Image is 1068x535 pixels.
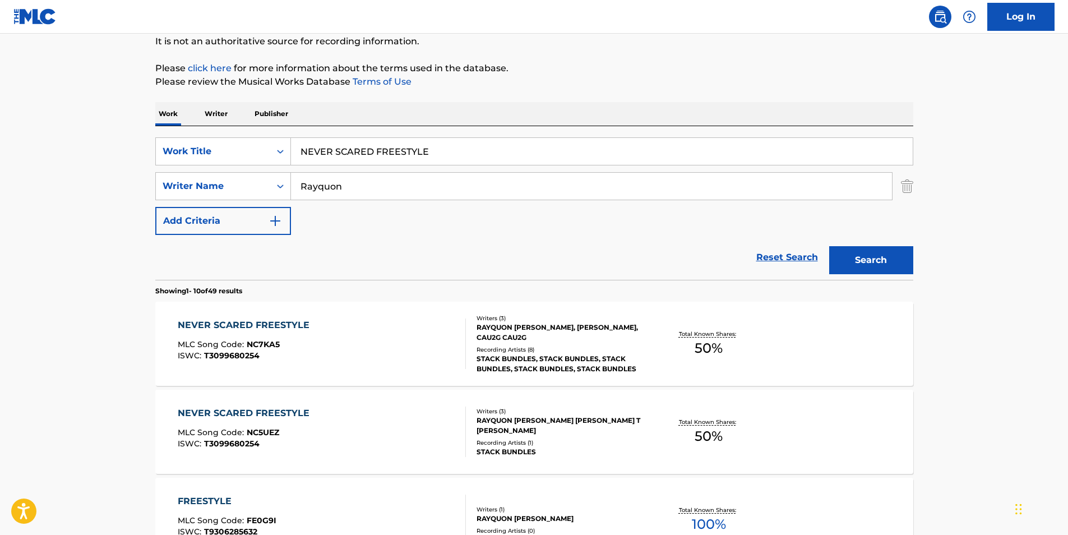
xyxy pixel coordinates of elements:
span: T3099680254 [204,350,260,361]
img: MLC Logo [13,8,57,25]
button: Search [829,246,913,274]
p: Total Known Shares: [679,418,739,426]
span: 50 % [695,426,723,446]
a: NEVER SCARED FREESTYLEMLC Song Code:NC7KA5ISWC:T3099680254Writers (3)RAYQUON [PERSON_NAME], [PERS... [155,302,913,386]
p: Writer [201,102,231,126]
iframe: Chat Widget [1012,481,1068,535]
p: Total Known Shares: [679,330,739,338]
span: FE0G9I [247,515,276,525]
div: Writer Name [163,179,263,193]
div: FREESTYLE [178,495,276,508]
p: Showing 1 - 10 of 49 results [155,286,242,296]
p: Total Known Shares: [679,506,739,514]
a: Log In [987,3,1055,31]
div: Recording Artists ( 0 ) [477,527,646,535]
div: RAYQUON [PERSON_NAME] [PERSON_NAME] T [PERSON_NAME] [477,416,646,436]
span: NC5UEZ [247,427,279,437]
span: 50 % [695,338,723,358]
span: ISWC : [178,439,204,449]
p: Please review the Musical Works Database [155,75,913,89]
span: 100 % [692,514,726,534]
div: STACK BUNDLES, STACK BUNDLES, STACK BUNDLES, STACK BUNDLES, STACK BUNDLES [477,354,646,374]
div: Writers ( 3 ) [477,314,646,322]
p: It is not an authoritative source for recording information. [155,35,913,48]
div: Writers ( 1 ) [477,505,646,514]
a: Reset Search [751,245,824,270]
img: Delete Criterion [901,172,913,200]
p: Please for more information about the terms used in the database. [155,62,913,75]
span: T3099680254 [204,439,260,449]
span: MLC Song Code : [178,515,247,525]
div: RAYQUON [PERSON_NAME] [477,514,646,524]
img: 9d2ae6d4665cec9f34b9.svg [269,214,282,228]
div: STACK BUNDLES [477,447,646,457]
div: Recording Artists ( 1 ) [477,439,646,447]
span: NC7KA5 [247,339,280,349]
div: NEVER SCARED FREESTYLE [178,319,315,332]
span: MLC Song Code : [178,339,247,349]
img: help [963,10,976,24]
span: MLC Song Code : [178,427,247,437]
a: Terms of Use [350,76,412,87]
a: NEVER SCARED FREESTYLEMLC Song Code:NC5UEZISWC:T3099680254Writers (3)RAYQUON [PERSON_NAME] [PERSO... [155,390,913,474]
a: click here [188,63,232,73]
img: search [933,10,947,24]
form: Search Form [155,137,913,280]
div: Recording Artists ( 8 ) [477,345,646,354]
div: Drag [1015,492,1022,526]
p: Work [155,102,181,126]
p: Publisher [251,102,292,126]
div: Help [958,6,981,28]
div: RAYQUON [PERSON_NAME], [PERSON_NAME], CAU2G CAU2G [477,322,646,343]
span: ISWC : [178,350,204,361]
button: Add Criteria [155,207,291,235]
div: NEVER SCARED FREESTYLE [178,407,315,420]
div: Writers ( 3 ) [477,407,646,416]
div: Work Title [163,145,263,158]
a: Public Search [929,6,951,28]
